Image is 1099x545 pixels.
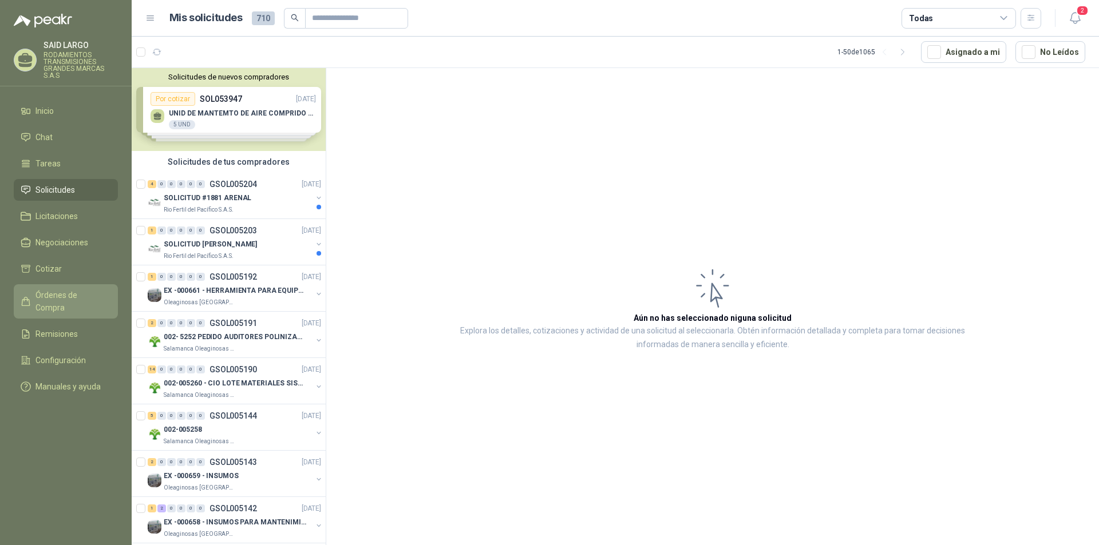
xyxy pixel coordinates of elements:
[157,504,166,512] div: 2
[441,324,985,352] p: Explora los detalles, cotizaciones y actividad de una solicitud al seleccionarla. Obtén informaci...
[14,323,118,345] a: Remisiones
[291,14,299,22] span: search
[167,319,176,327] div: 0
[148,520,161,534] img: Company Logo
[167,180,176,188] div: 0
[148,381,161,395] img: Company Logo
[302,179,321,190] p: [DATE]
[167,458,176,466] div: 0
[14,376,118,397] a: Manuales y ayuda
[148,224,323,260] a: 1 0 0 0 0 0 GSOL005203[DATE] Company LogoSOLICITUD [PERSON_NAME]Rio Fertil del Pacífico S.A.S.
[164,297,236,307] p: Oleaginosas [GEOGRAPHIC_DATA][PERSON_NAME]
[148,180,156,188] div: 4
[177,365,185,373] div: 0
[187,319,195,327] div: 0
[187,412,195,420] div: 0
[148,270,323,307] a: 1 0 0 0 0 0 GSOL005192[DATE] Company LogoEX -000661 - HERRAMIENTA PARA EQUIPO MECANICO PLANOleagi...
[148,409,323,445] a: 5 0 0 0 0 0 GSOL005144[DATE] Company Logo002-005258Salamanca Oleaginosas SAS
[177,458,185,466] div: 0
[209,458,257,466] p: GSOL005143
[14,100,118,122] a: Inicio
[209,319,257,327] p: GSOL005191
[35,157,61,170] span: Tareas
[148,319,156,327] div: 2
[302,272,321,283] p: [DATE]
[164,424,202,435] p: 002-005258
[302,457,321,468] p: [DATE]
[187,226,195,234] div: 0
[164,205,234,214] p: Rio Fertil del Pacífico S.A.S.
[136,73,321,81] button: Solicitudes de nuevos compradores
[167,273,176,281] div: 0
[909,12,933,25] div: Todas
[302,411,321,421] p: [DATE]
[148,458,156,466] div: 2
[35,354,86,367] span: Configuración
[14,14,72,27] img: Logo peakr
[164,390,236,399] p: Salamanca Oleaginosas SAS
[1076,5,1089,16] span: 2
[148,273,156,281] div: 1
[35,262,62,275] span: Cotizar
[187,180,195,188] div: 0
[177,180,185,188] div: 0
[164,193,251,204] p: SOLICITUD #1881 ARENAL
[14,258,118,280] a: Cotizar
[148,196,161,209] img: Company Logo
[177,412,185,420] div: 0
[164,285,306,296] p: EX -000661 - HERRAMIENTA PARA EQUIPO MECANICO PLAN
[148,363,323,399] a: 14 0 0 0 0 0 GSOL005190[DATE] Company Logo002-005260 - CIO LOTE MATERIALES SISTEMA HIDRAULICSalam...
[14,153,118,174] a: Tareas
[35,131,53,144] span: Chat
[148,242,161,256] img: Company Logo
[167,504,176,512] div: 0
[187,458,195,466] div: 0
[209,504,257,512] p: GSOL005142
[167,226,176,234] div: 0
[164,332,306,343] p: 002- 5252 PEDIDO AUDITORES POLINIZACIÓN
[14,232,118,253] a: Negociaciones
[302,364,321,375] p: [DATE]
[634,312,792,324] h3: Aún no has seleccionado niguna solicitud
[302,318,321,329] p: [DATE]
[187,273,195,281] div: 0
[148,502,323,538] a: 1 2 0 0 0 0 GSOL005142[DATE] Company LogoEX -000658 - INSUMOS PARA MANTENIMIENTO MECANICOOleagino...
[157,226,166,234] div: 0
[209,365,257,373] p: GSOL005190
[252,11,275,25] span: 710
[187,365,195,373] div: 0
[14,126,118,148] a: Chat
[209,180,257,188] p: GSOL005204
[148,288,161,302] img: Company Logo
[196,504,205,512] div: 0
[132,68,326,151] div: Solicitudes de nuevos compradoresPor cotizarSOL053947[DATE] UNID DE MANTEMTO DE AIRE COMPRIDO 1/2...
[157,273,166,281] div: 0
[164,436,236,445] p: Salamanca Oleaginosas SAS
[164,471,239,482] p: EX -000659 - INSUMOS
[148,365,156,373] div: 14
[35,328,78,340] span: Remisiones
[14,284,118,319] a: Órdenes de Compra
[187,504,195,512] div: 0
[157,458,166,466] div: 0
[148,455,323,492] a: 2 0 0 0 0 0 GSOL005143[DATE] Company LogoEX -000659 - INSUMOSOleaginosas [GEOGRAPHIC_DATA][PERSON...
[196,180,205,188] div: 0
[209,226,257,234] p: GSOL005203
[148,474,161,487] img: Company Logo
[164,251,234,260] p: Rio Fertil del Pacífico S.A.S.
[157,365,166,373] div: 0
[14,205,118,227] a: Licitaciones
[177,226,185,234] div: 0
[164,529,236,538] p: Oleaginosas [GEOGRAPHIC_DATA][PERSON_NAME]
[196,412,205,420] div: 0
[44,51,118,79] p: RODAMIENTOS TRANSMISIONES GRANDES MARCAS S.A.S
[1065,8,1085,29] button: 2
[302,503,321,514] p: [DATE]
[164,483,236,492] p: Oleaginosas [GEOGRAPHIC_DATA][PERSON_NAME]
[177,319,185,327] div: 0
[196,226,205,234] div: 0
[196,319,205,327] div: 0
[167,412,176,420] div: 0
[148,335,161,348] img: Company Logo
[196,273,205,281] div: 0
